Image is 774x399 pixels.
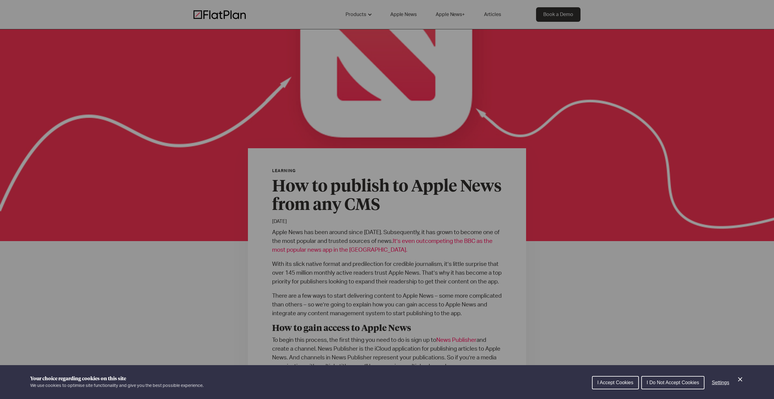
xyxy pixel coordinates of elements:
[712,380,729,385] span: Settings
[737,376,744,383] button: Close Cookie Control
[592,376,639,389] button: I Accept Cookies
[30,382,203,389] p: We use cookies to optimise site functionality and give you the best possible experience.
[597,380,633,385] span: I Accept Cookies
[30,375,203,382] h1: Your choice regarding cookies on this site
[641,376,704,389] button: I Do Not Accept Cookies
[707,377,734,389] button: Settings
[647,380,699,385] span: I Do Not Accept Cookies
